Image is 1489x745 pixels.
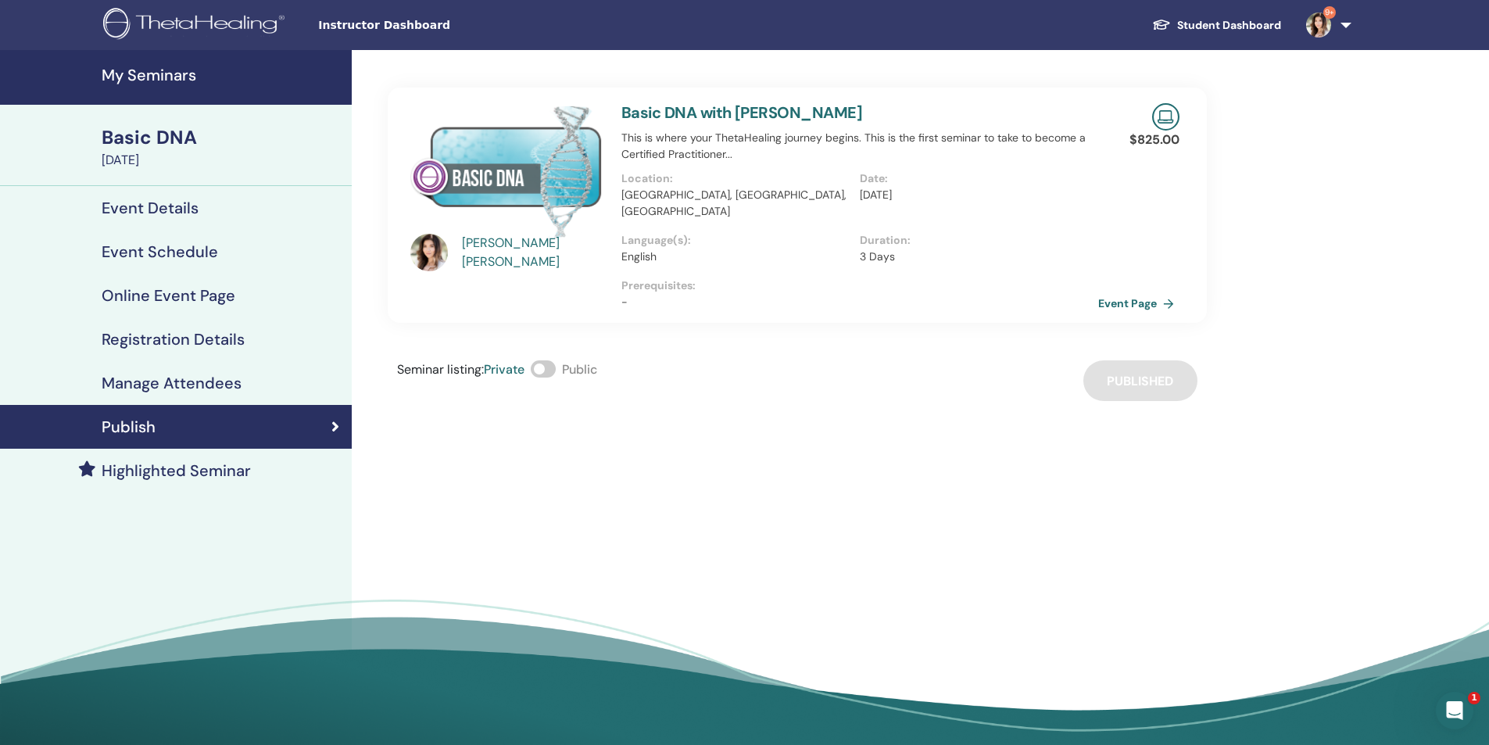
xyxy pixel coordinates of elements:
[1436,692,1473,729] iframe: Intercom live chat
[397,361,484,378] span: Seminar listing :
[102,286,235,305] h4: Online Event Page
[102,151,342,170] div: [DATE]
[1323,6,1336,19] span: 9+
[621,187,850,220] p: [GEOGRAPHIC_DATA], [GEOGRAPHIC_DATA], [GEOGRAPHIC_DATA]
[102,199,199,217] h4: Event Details
[1129,131,1179,149] p: $ 825.00
[410,103,603,238] img: Basic DNA
[621,102,862,123] a: Basic DNA with [PERSON_NAME]
[860,249,1089,265] p: 3 Days
[484,361,524,378] span: Private
[621,278,1098,294] p: Prerequisites :
[1098,292,1180,315] a: Event Page
[621,170,850,187] p: Location :
[92,124,352,170] a: Basic DNA[DATE]
[102,417,156,436] h4: Publish
[621,294,1098,310] p: -
[621,130,1098,163] p: This is where your ThetaHealing journey begins. This is the first seminar to take to become a Cer...
[462,234,607,271] a: [PERSON_NAME] [PERSON_NAME]
[1152,18,1171,31] img: graduation-cap-white.svg
[318,17,553,34] span: Instructor Dashboard
[562,361,597,378] span: Public
[860,187,1089,203] p: [DATE]
[621,232,850,249] p: Language(s) :
[860,170,1089,187] p: Date :
[1468,692,1480,704] span: 1
[102,242,218,261] h4: Event Schedule
[102,374,242,392] h4: Manage Attendees
[1140,11,1294,40] a: Student Dashboard
[102,124,342,151] div: Basic DNA
[410,234,448,271] img: default.png
[102,461,251,480] h4: Highlighted Seminar
[1306,13,1331,38] img: default.png
[1152,103,1179,131] img: Live Online Seminar
[102,66,342,84] h4: My Seminars
[103,8,290,43] img: logo.png
[621,249,850,265] p: English
[860,232,1089,249] p: Duration :
[102,330,245,349] h4: Registration Details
